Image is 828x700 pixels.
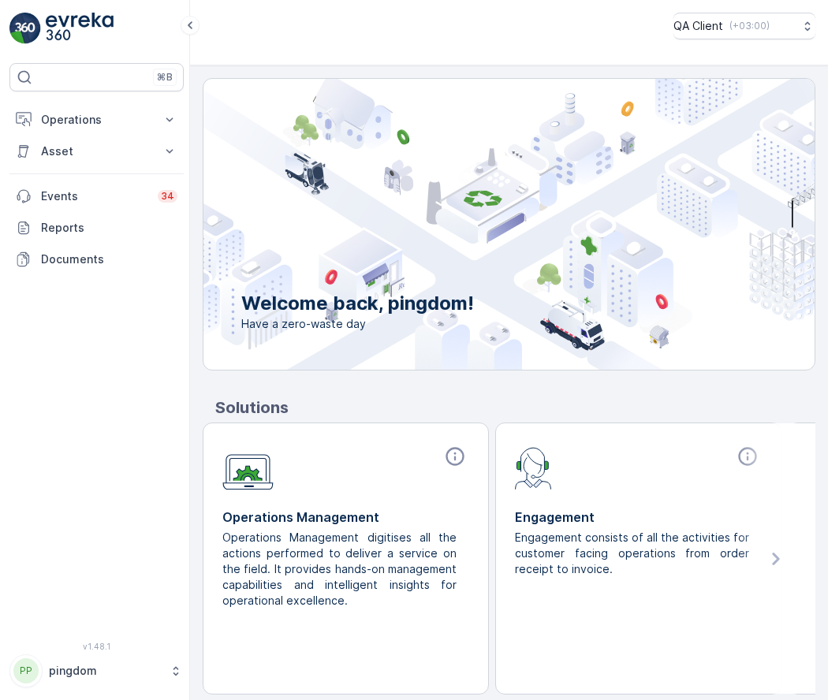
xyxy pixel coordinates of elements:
img: city illustration [132,79,815,370]
span: v 1.48.1 [9,642,184,651]
button: Asset [9,136,184,167]
p: ⌘B [157,71,173,84]
p: Operations [41,112,152,128]
img: logo_light-DOdMpM7g.png [46,13,114,44]
p: Asset [41,143,152,159]
button: PPpingdom [9,654,184,687]
p: Operations Management digitises all the actions performed to deliver a service on the field. It p... [222,530,457,609]
p: Events [41,188,148,204]
img: logo [9,13,41,44]
p: QA Client [673,18,723,34]
p: Reports [41,220,177,236]
div: PP [13,658,39,683]
p: pingdom [49,663,162,679]
p: Operations Management [222,508,469,527]
a: Reports [9,212,184,244]
p: Engagement [515,508,762,527]
a: Events34 [9,181,184,212]
p: Documents [41,251,177,267]
p: Solutions [215,396,815,419]
img: module-icon [222,445,274,490]
p: Engagement consists of all the activities for customer facing operations from order receipt to in... [515,530,749,577]
span: Have a zero-waste day [241,316,474,332]
a: Documents [9,244,184,275]
img: module-icon [515,445,552,490]
p: ( +03:00 ) [729,20,770,32]
button: Operations [9,104,184,136]
p: Welcome back, pingdom! [241,291,474,316]
button: QA Client(+03:00) [673,13,815,39]
p: 34 [161,190,174,203]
